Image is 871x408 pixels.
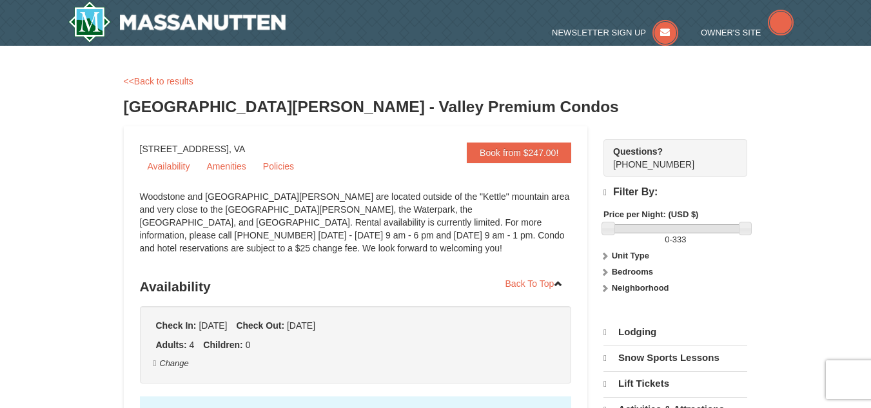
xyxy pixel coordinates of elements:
div: Woodstone and [GEOGRAPHIC_DATA][PERSON_NAME] are located outside of the "Kettle" mountain area an... [140,190,572,267]
strong: Children: [203,340,242,350]
span: [DATE] [199,320,227,331]
a: Book from $247.00! [467,142,571,163]
h3: Availability [140,274,572,300]
span: 4 [190,340,195,350]
a: Newsletter Sign Up [552,28,678,37]
strong: Bedrooms [612,267,653,277]
a: Lift Tickets [603,371,747,396]
a: Owner's Site [701,28,794,37]
a: Massanutten Resort [68,1,286,43]
a: Snow Sports Lessons [603,345,747,370]
label: - [603,233,747,246]
span: Owner's Site [701,28,761,37]
button: Change [153,356,190,371]
strong: Neighborhood [612,283,669,293]
strong: Questions? [613,146,663,157]
strong: Check Out: [236,320,284,331]
h4: Filter By: [603,186,747,199]
span: 0 [665,235,669,244]
a: <<Back to results [124,76,193,86]
strong: Unit Type [612,251,649,260]
strong: Adults: [156,340,187,350]
h3: [GEOGRAPHIC_DATA][PERSON_NAME] - Valley Premium Condos [124,94,748,120]
span: [DATE] [287,320,315,331]
span: Newsletter Sign Up [552,28,646,37]
span: [PHONE_NUMBER] [613,145,724,170]
a: Amenities [199,157,253,176]
a: Back To Top [497,274,572,293]
strong: Check In: [156,320,197,331]
span: 0 [246,340,251,350]
a: Lodging [603,320,747,344]
a: Policies [255,157,302,176]
strong: Price per Night: (USD $) [603,209,698,219]
img: Massanutten Resort Logo [68,1,286,43]
a: Availability [140,157,198,176]
span: 333 [672,235,687,244]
